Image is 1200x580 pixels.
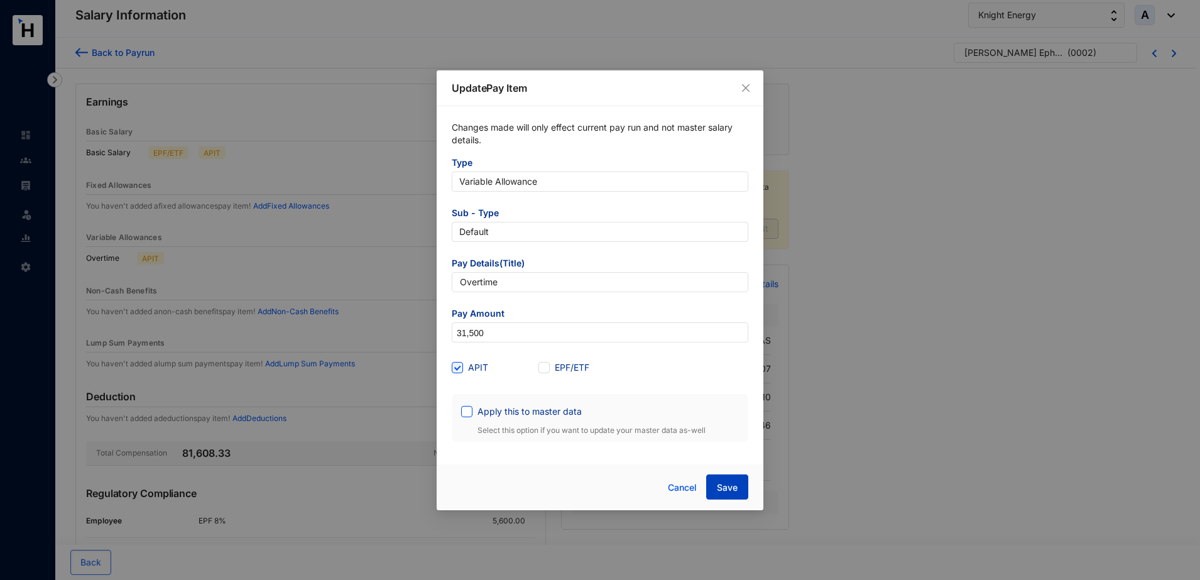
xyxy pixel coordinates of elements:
[741,83,751,93] span: close
[452,156,748,172] span: Type
[717,481,738,494] span: Save
[452,80,748,96] p: Update Pay Item
[668,481,697,495] span: Cancel
[463,361,493,375] span: APIT
[452,121,748,156] p: Changes made will only effect current pay run and not master salary details.
[472,405,587,419] span: Apply this to master data
[459,222,741,241] span: Default
[452,307,748,322] span: Pay Amount
[550,361,594,375] span: EPF/ETF
[452,257,748,272] span: Pay Details(Title)
[452,323,748,343] input: Amount
[452,272,748,292] input: Pay item title
[452,207,748,222] span: Sub - Type
[739,81,753,95] button: Close
[461,422,739,437] p: Select this option if you want to update your master data as-well
[459,172,741,191] span: Variable Allowance
[658,475,706,500] button: Cancel
[706,474,748,500] button: Save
